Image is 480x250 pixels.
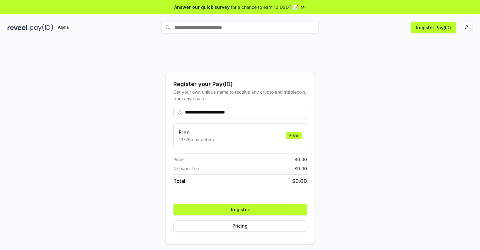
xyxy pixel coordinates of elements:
[173,89,307,102] div: Get your own unique name to receive any crypto and stablecoin, from any chain
[173,156,184,163] span: Price
[173,165,199,172] span: Network fee
[173,80,307,89] div: Register your Pay(ID)
[294,165,307,172] span: $ 0.00
[179,136,214,143] p: 13-25 characters
[8,24,29,32] img: reveel_dark
[173,177,185,185] span: Total
[174,4,230,10] span: Answer our quick survey
[292,177,307,185] span: $ 0.00
[179,129,214,136] h3: Free
[30,24,53,32] img: pay_id
[294,156,307,163] span: $ 0.00
[286,132,302,139] div: Free
[54,24,72,32] div: Alpha
[173,204,307,215] button: Register
[231,4,298,10] span: for a chance to earn 10 USDT 📝
[173,220,307,232] button: Pricing
[411,22,456,33] button: Register Pay(ID)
